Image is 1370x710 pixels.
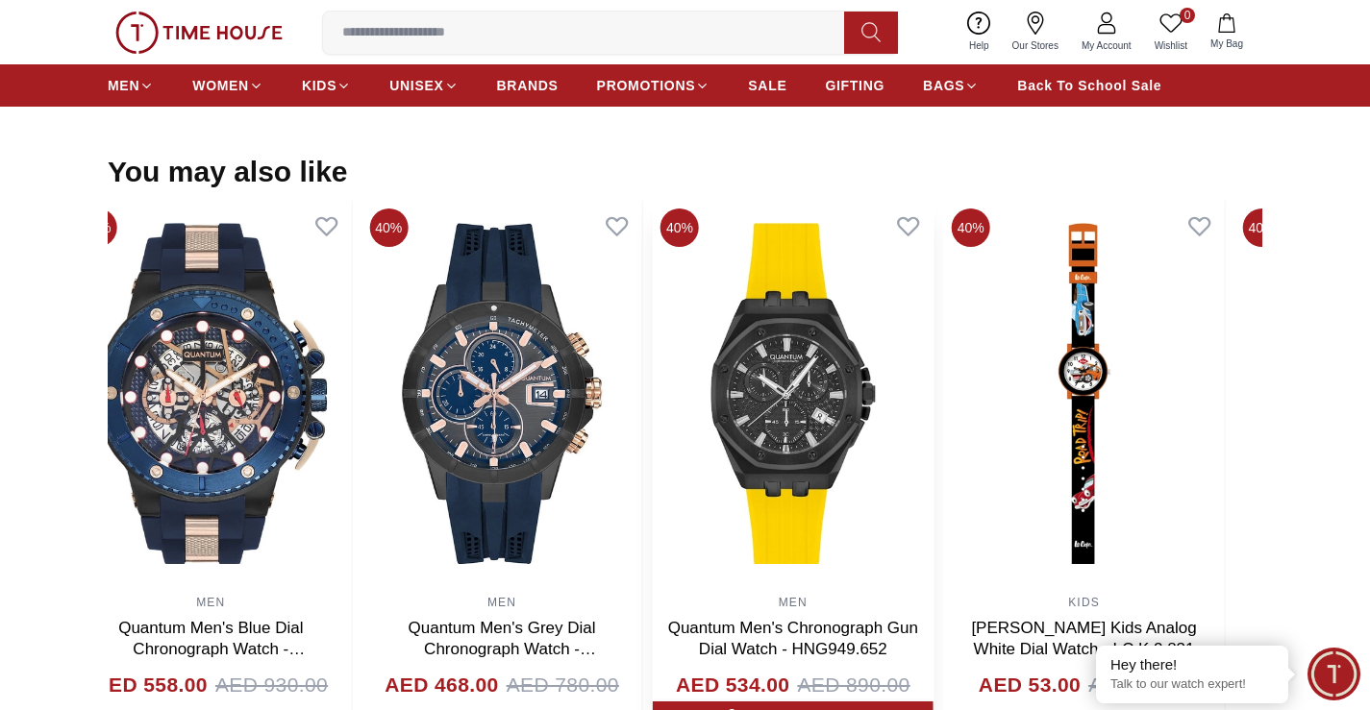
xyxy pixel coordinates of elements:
[1088,670,1189,700] span: AED 89.00
[409,619,596,679] a: Quantum Men's Grey Dial Chronograph Watch - HNG893.069
[108,68,154,103] a: MEN
[93,670,207,700] h4: AED 558.00
[108,76,139,95] span: MEN
[487,596,516,609] a: MEN
[1143,8,1199,57] a: 0Wishlist
[923,76,964,95] span: BAGS
[923,68,979,103] a: BAGS
[369,208,408,247] span: 40%
[1074,38,1139,53] span: My Account
[1017,68,1161,103] a: Back To School Sale
[748,76,786,95] span: SALE
[115,12,283,54] img: ...
[302,76,336,95] span: KIDS
[385,670,498,700] h4: AED 468.00
[507,670,619,700] span: AED 780.00
[825,76,884,95] span: GIFTING
[1110,676,1274,693] p: Talk to our watch expert!
[389,76,443,95] span: UNISEX
[70,201,351,585] img: Quantum Men's Blue Dial Chronograph Watch - HNG535.059
[361,201,642,585] img: Quantum Men's Grey Dial Chronograph Watch - HNG893.069
[1068,596,1100,609] a: KIDS
[497,76,559,95] span: BRANDS
[1308,648,1360,700] div: Chat Widget
[1203,37,1251,51] span: My Bag
[118,619,305,679] a: Quantum Men's Blue Dial Chronograph Watch - HNG535.059
[952,208,990,247] span: 40%
[944,201,1225,585] img: Lee Cooper Kids Analog White Dial Watch - LC.K.2.831
[748,68,786,103] a: SALE
[1001,8,1070,57] a: Our Stores
[497,68,559,103] a: BRANDS
[1005,38,1066,53] span: Our Stores
[971,619,1196,658] a: [PERSON_NAME] Kids Analog White Dial Watch - LC.K.2.831
[961,38,997,53] span: Help
[825,68,884,103] a: GIFTING
[1242,208,1281,247] span: 40%
[215,670,328,700] span: AED 930.00
[1180,8,1195,23] span: 0
[676,670,789,700] h4: AED 534.00
[1147,38,1195,53] span: Wishlist
[192,76,249,95] span: WOMEN
[653,201,934,585] img: Quantum Men's Chronograph Gun Dial Watch - HNG949.652
[1017,76,1161,95] span: Back To School Sale
[192,68,263,103] a: WOMEN
[108,155,348,189] h2: You may also like
[660,208,699,247] span: 40%
[597,68,710,103] a: PROMOTIONS
[597,76,696,95] span: PROMOTIONS
[1110,655,1274,674] div: Hey there!
[1199,10,1255,55] button: My Bag
[958,8,1001,57] a: Help
[979,670,1081,700] h4: AED 53.00
[797,670,909,700] span: AED 890.00
[389,68,458,103] a: UNISEX
[302,68,351,103] a: KIDS
[779,596,808,609] a: MEN
[668,619,918,658] a: Quantum Men's Chronograph Gun Dial Watch - HNG949.652
[196,596,225,609] a: MEN
[78,208,116,247] span: 40%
